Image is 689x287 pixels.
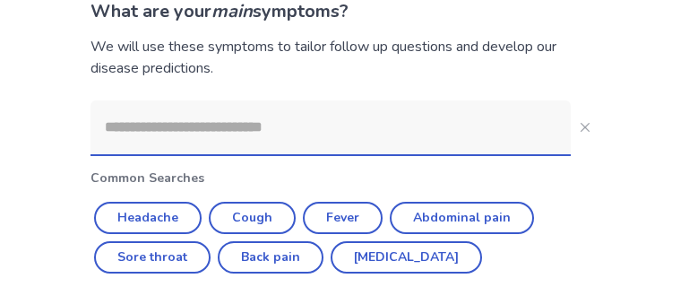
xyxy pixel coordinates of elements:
button: Headache [94,202,202,234]
button: Abdominal pain [390,202,534,234]
p: Common Searches [90,169,599,187]
button: [MEDICAL_DATA] [331,241,482,274]
input: Close [90,100,571,154]
button: Sore throat [94,241,211,274]
button: Cough [209,202,296,234]
div: We will use these symptoms to tailor follow up questions and develop our disease predictions. [90,36,599,79]
button: Fever [303,202,383,234]
button: Close [571,113,599,142]
button: Back pain [218,241,323,274]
